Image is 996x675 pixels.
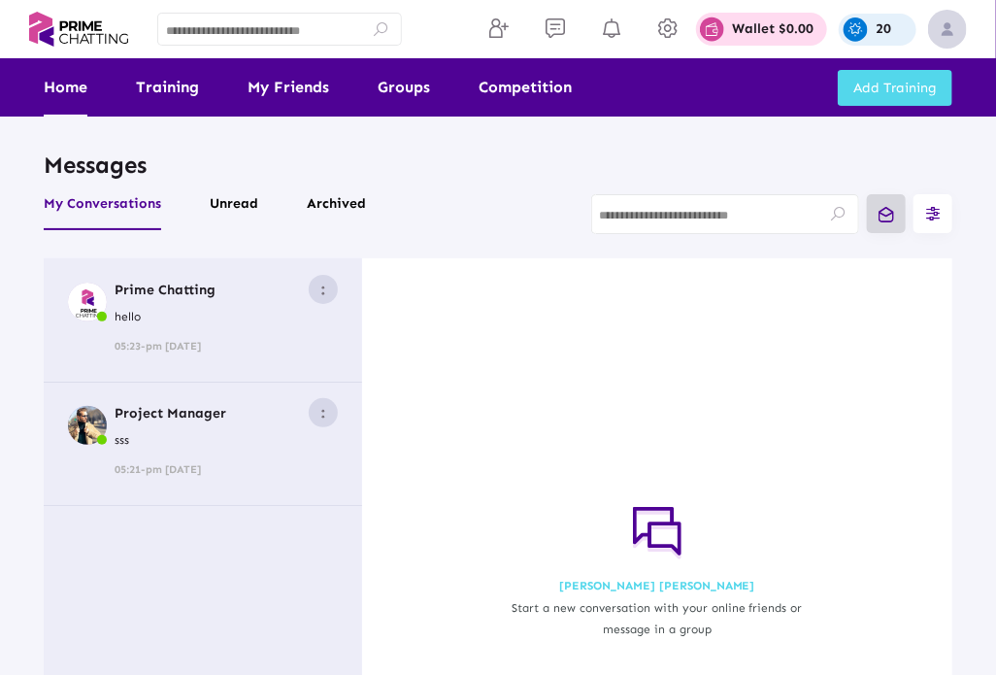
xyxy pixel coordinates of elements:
[853,80,937,96] span: Add Training
[115,283,338,298] h5: Prime Chatting
[136,58,199,117] a: Training
[838,70,952,106] button: Add Training
[928,10,967,49] img: img
[44,193,161,230] button: My Conversations
[510,597,806,640] p: Start a new conversation with your online friends or message in a group
[210,193,258,230] button: Unread
[115,340,201,353] span: 05:23-pm [DATE]
[115,463,201,476] span: 05:21-pm [DATE]
[115,406,338,422] h5: Project Manager
[44,58,87,117] a: Home
[510,579,806,592] h5: [PERSON_NAME] [PERSON_NAME]
[876,22,891,36] p: 20
[29,6,128,52] img: logo
[732,22,813,36] p: Wallet $0.00
[879,207,894,222] img: msg-icon.svg
[44,146,952,186] h2: Messages
[115,308,309,325] p: hello
[68,406,107,445] img: 7kWtru7O.png
[309,398,338,427] button: Example icon-button with a menu
[115,431,309,449] p: sss
[378,58,430,117] a: Groups
[68,283,107,321] img: 63fbb90414882e5ba16745ed_1754399326204.png
[248,58,329,117] a: My Friends
[479,58,572,117] a: Competition
[307,193,366,230] button: Archived
[309,275,338,304] button: Example icon-button with a menu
